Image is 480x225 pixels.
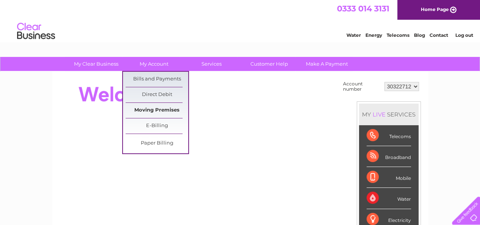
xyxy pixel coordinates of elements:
td: Account number [341,79,382,94]
a: Telecoms [387,32,409,38]
a: E-Billing [126,118,188,134]
div: Water [367,188,411,209]
a: Customer Help [238,57,301,71]
img: logo.png [17,20,55,43]
div: Mobile [367,167,411,188]
a: Bills and Payments [126,72,188,87]
a: My Clear Business [65,57,127,71]
a: Paper Billing [126,136,188,151]
div: Clear Business is a trading name of Verastar Limited (registered in [GEOGRAPHIC_DATA] No. 3667643... [61,4,420,37]
a: Direct Debit [126,87,188,102]
a: Blog [414,32,425,38]
a: My Account [123,57,185,71]
a: Services [180,57,243,71]
a: Make A Payment [296,57,358,71]
div: Telecoms [367,125,411,146]
a: Water [346,32,361,38]
div: MY SERVICES [359,104,419,125]
a: Moving Premises [126,103,188,118]
a: Energy [365,32,382,38]
div: Broadband [367,146,411,167]
div: LIVE [371,111,387,118]
a: 0333 014 3131 [337,4,389,13]
a: Contact [430,32,448,38]
a: Log out [455,32,473,38]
